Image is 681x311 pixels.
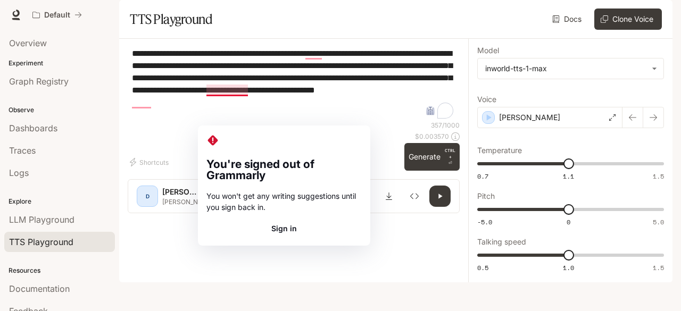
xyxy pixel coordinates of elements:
div: inworld-tts-1-max [478,58,663,79]
textarea: To enrich screen reader interactions, please activate Accessibility in Grammarly extension settings [132,47,455,121]
p: [PERSON_NAME] would go to prison a couple times too, and he finally just had enough of it. After ... [162,197,216,206]
p: Default [44,11,70,20]
span: 1.5 [653,263,664,272]
button: Clone Voice [594,9,662,30]
h1: TTS Playground [130,9,212,30]
p: Talking speed [477,238,526,246]
span: 0 [567,217,570,226]
span: 1.5 [653,172,664,181]
div: inworld-tts-1-max [485,63,646,74]
p: ⏎ [445,147,455,166]
button: Shortcuts [128,154,173,171]
p: [PERSON_NAME] [162,187,199,197]
p: CTRL + [445,147,455,160]
span: 1.0 [563,263,574,272]
button: All workspaces [28,4,87,26]
p: Voice [477,96,496,103]
span: 1.1 [563,172,574,181]
span: 5.0 [653,217,664,226]
span: -5.0 [477,217,492,226]
p: 357 / 1000 [431,121,460,130]
span: 0.5 [477,263,488,272]
div: D [139,188,156,205]
p: Temperature [477,147,522,154]
p: Model [477,47,499,54]
p: [PERSON_NAME] [499,112,560,123]
button: Download audio [378,186,400,207]
p: Pitch [477,192,495,200]
a: Docs [550,9,586,30]
button: Inspect [404,186,425,207]
button: GenerateCTRL +⏎ [404,143,460,171]
span: 0.7 [477,172,488,181]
